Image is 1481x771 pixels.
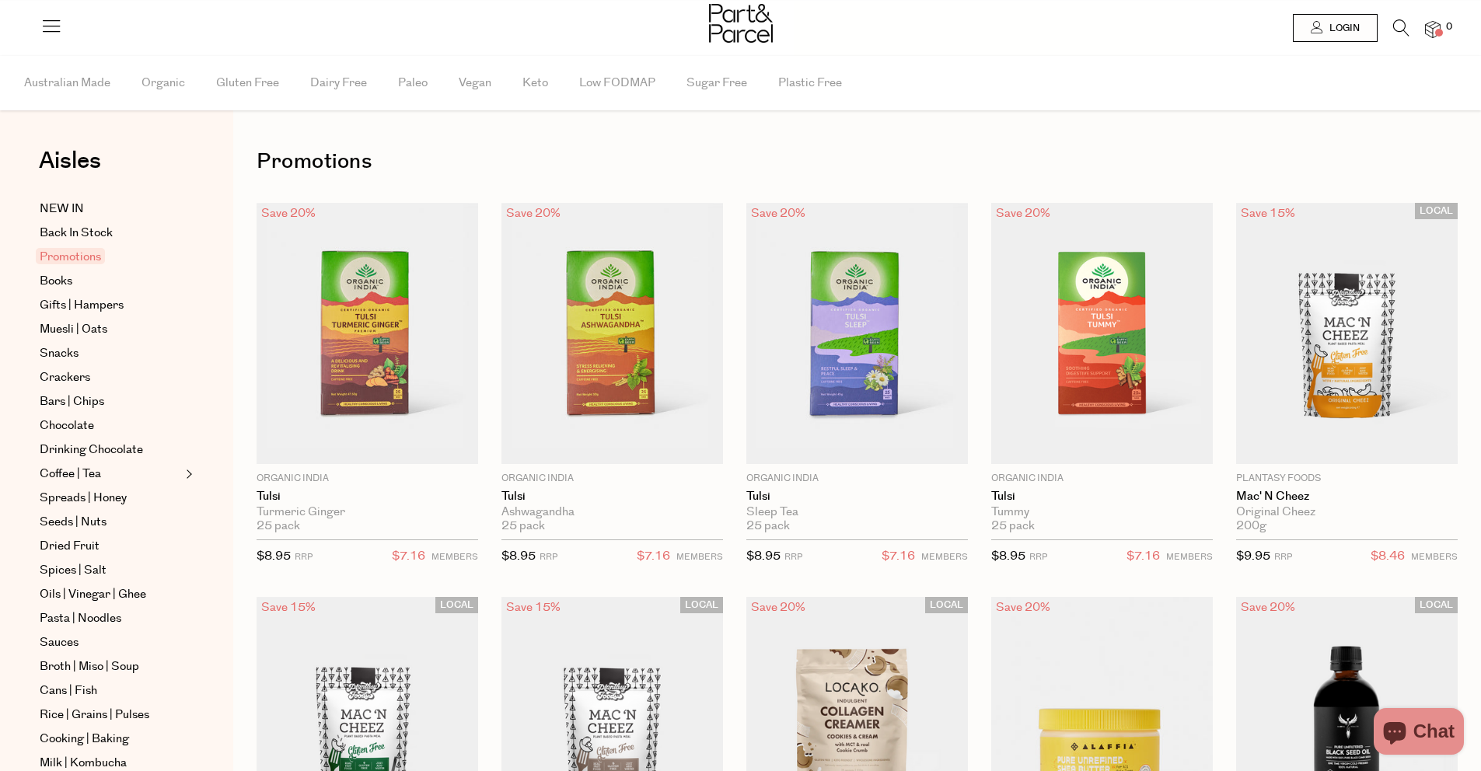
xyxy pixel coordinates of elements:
span: Rice | Grains | Pulses [40,706,149,724]
div: Save 20% [1236,597,1300,618]
p: Organic India [501,472,723,486]
span: $8.95 [501,548,536,564]
span: Promotions [36,248,105,264]
h1: Promotions [257,144,1458,180]
div: Tummy [991,505,1213,519]
span: Australian Made [24,56,110,110]
a: 0 [1425,21,1441,37]
a: Spices | Salt [40,561,181,580]
a: Back In Stock [40,224,181,242]
a: Mac' N Cheez [1236,490,1458,504]
small: RRP [540,551,557,563]
a: Rice | Grains | Pulses [40,706,181,724]
span: Spreads | Honey [40,489,127,508]
span: Cans | Fish [40,682,97,700]
span: Crackers [40,368,90,387]
div: Ashwagandha [501,505,723,519]
button: Expand/Collapse Coffee | Tea [182,465,193,483]
span: $7.16 [392,546,425,567]
img: Tulsi [991,203,1213,464]
span: Back In Stock [40,224,113,242]
a: Broth | Miso | Soup [40,658,181,676]
div: Save 20% [501,203,565,224]
a: Seeds | Nuts [40,513,181,532]
div: Sleep Tea [746,505,968,519]
img: Tulsi [501,203,723,464]
p: Plantasy Foods [1236,472,1458,486]
div: Save 20% [746,203,810,224]
span: Sugar Free [686,56,747,110]
span: Drinking Chocolate [40,441,143,459]
a: Drinking Chocolate [40,441,181,459]
a: Tulsi [746,490,968,504]
span: Aisles [39,144,101,178]
div: Save 15% [257,597,320,618]
div: Turmeric Ginger [257,505,478,519]
span: Pasta | Noodles [40,609,121,628]
small: MEMBERS [676,551,723,563]
span: 25 pack [746,519,790,533]
span: Dairy Free [310,56,367,110]
a: Muesli | Oats [40,320,181,339]
a: Promotions [40,248,181,267]
span: Paleo [398,56,428,110]
span: Vegan [459,56,491,110]
a: Dried Fruit [40,537,181,556]
img: Mac' N Cheez [1236,203,1458,464]
span: $8.95 [257,548,291,564]
span: Organic [141,56,185,110]
span: Chocolate [40,417,94,435]
a: Tulsi [257,490,478,504]
span: 200g [1236,519,1266,533]
a: Bars | Chips [40,392,181,411]
span: LOCAL [925,597,968,613]
div: Save 20% [746,597,810,618]
a: Pasta | Noodles [40,609,181,628]
inbox-online-store-chat: Shopify online store chat [1369,708,1469,759]
a: Cooking | Baking [40,730,181,748]
span: Gifts | Hampers [40,296,124,315]
span: Low FODMAP [579,56,655,110]
small: MEMBERS [431,551,478,563]
small: MEMBERS [1166,551,1213,563]
span: Spices | Salt [40,561,107,580]
span: Login [1326,22,1360,35]
span: NEW IN [40,200,84,218]
span: Oils | Vinegar | Ghee [40,585,146,604]
small: MEMBERS [921,551,968,563]
span: $8.46 [1371,546,1405,567]
a: Coffee | Tea [40,465,181,483]
a: Spreads | Honey [40,489,181,508]
a: Aisles [39,149,101,188]
a: Login [1293,14,1378,42]
span: $8.95 [991,548,1025,564]
span: Keto [522,56,548,110]
a: Tulsi [501,490,723,504]
small: MEMBERS [1411,551,1458,563]
span: $7.16 [1126,546,1160,567]
div: Save 20% [991,203,1055,224]
small: RRP [1029,551,1047,563]
p: Organic India [257,472,478,486]
span: 25 pack [501,519,545,533]
a: Snacks [40,344,181,363]
small: RRP [295,551,313,563]
a: Chocolate [40,417,181,435]
span: Broth | Miso | Soup [40,658,139,676]
span: Books [40,272,72,291]
span: Muesli | Oats [40,320,107,339]
a: Crackers [40,368,181,387]
p: Organic India [746,472,968,486]
span: Seeds | Nuts [40,513,107,532]
span: $7.16 [882,546,915,567]
img: Tulsi [746,203,968,464]
small: RRP [1274,551,1292,563]
span: LOCAL [1415,597,1458,613]
a: Books [40,272,181,291]
span: Gluten Free [216,56,279,110]
div: Save 20% [257,203,320,224]
div: Save 20% [991,597,1055,618]
a: Sauces [40,633,181,652]
span: Dried Fruit [40,537,100,556]
small: RRP [784,551,802,563]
